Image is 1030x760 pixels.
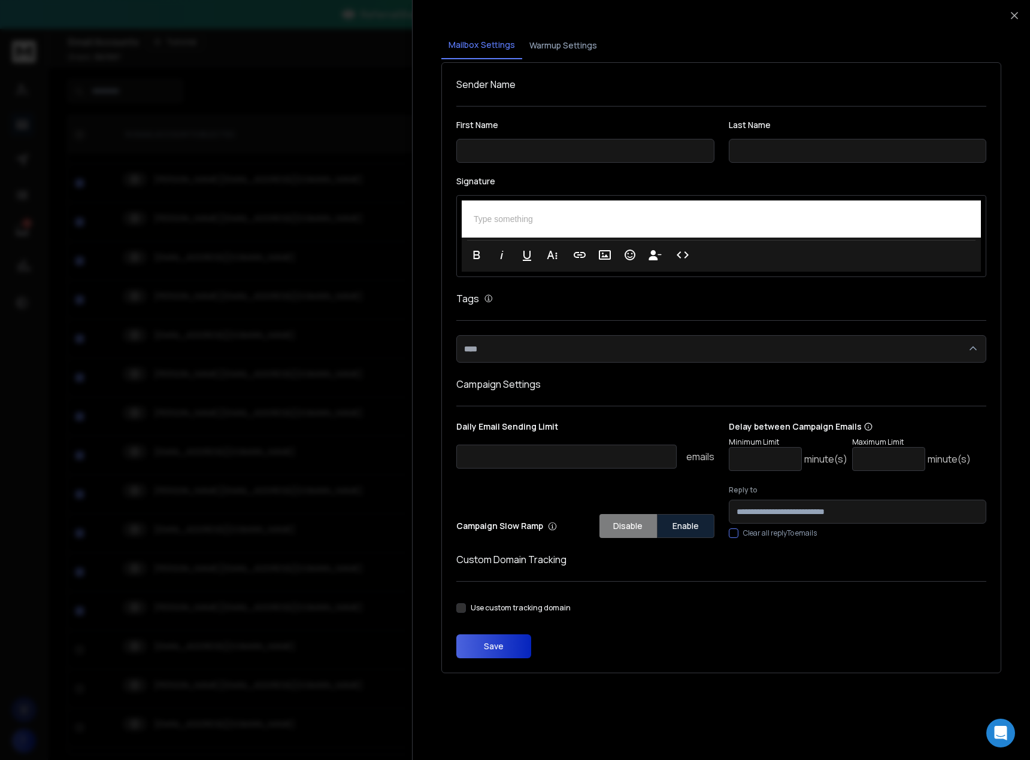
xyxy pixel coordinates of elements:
[456,121,714,129] label: First Name
[804,452,847,466] p: minute(s)
[852,437,971,447] p: Maximum Limit
[599,514,657,538] button: Disable
[522,32,604,59] button: Warmup Settings
[686,449,714,464] p: emails
[456,520,557,532] p: Campaign Slow Ramp
[657,514,714,538] button: Enable
[729,421,971,433] p: Delay between Campaign Emails
[729,121,987,129] label: Last Name
[465,243,488,267] button: Bold (⌘B)
[619,243,641,267] button: Emoticons
[456,377,986,391] h1: Campaign Settings
[441,32,522,59] button: Mailbox Settings
[729,437,847,447] p: Minimum Limit
[456,77,986,92] h1: Sender Name
[928,452,971,466] p: minute(s)
[456,291,479,306] h1: Tags
[671,243,694,267] button: Code View
[456,552,986,567] h1: Custom Domain Tracking
[593,243,616,267] button: Insert Image (⌘P)
[490,243,513,267] button: Italic (⌘I)
[456,634,531,658] button: Save
[729,485,987,495] label: Reply to
[986,719,1015,747] div: Open Intercom Messenger
[471,603,571,613] label: Use custom tracking domain
[456,177,986,186] label: Signature
[743,528,817,538] label: Clear all replyTo emails
[568,243,591,267] button: Insert Link (⌘K)
[541,243,564,267] button: More Text
[644,243,667,267] button: Insert Unsubscribe Link
[456,421,714,437] p: Daily Email Sending Limit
